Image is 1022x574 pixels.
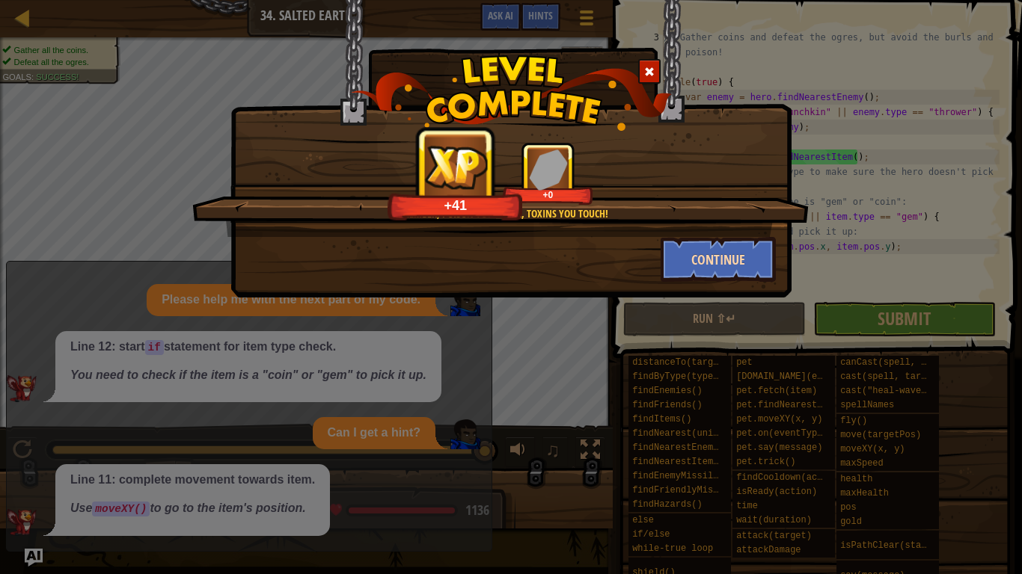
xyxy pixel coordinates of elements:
[506,189,590,200] div: +0
[351,55,672,131] img: level_complete.png
[661,237,777,282] button: Continue
[529,149,568,190] img: reward_icon_gems.png
[424,145,487,189] img: reward_icon_xp.png
[263,206,735,221] div: Remember, poison you drink, toxins you touch!
[392,197,519,214] div: +41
